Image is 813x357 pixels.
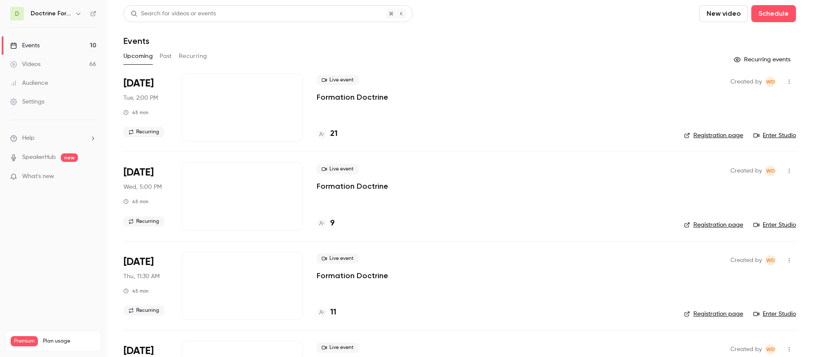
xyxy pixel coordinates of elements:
[684,221,743,229] a: Registration page
[317,92,388,102] a: Formation Doctrine
[699,5,748,22] button: New video
[684,131,743,140] a: Registration page
[22,153,56,162] a: SpeakerHub
[179,49,207,63] button: Recurring
[123,255,154,269] span: [DATE]
[317,343,359,353] span: Live event
[766,255,775,265] span: WD
[123,49,153,63] button: Upcoming
[22,172,54,181] span: What's new
[123,36,149,46] h1: Events
[317,218,335,229] a: 9
[15,9,19,18] span: D
[123,77,154,90] span: [DATE]
[123,162,168,230] div: Oct 1 Wed, 5:00 PM (Europe/Paris)
[123,216,164,227] span: Recurring
[765,255,776,265] span: Webinar Doctrine
[765,77,776,87] span: Webinar Doctrine
[43,338,96,345] span: Plan usage
[61,153,78,162] span: new
[123,198,149,205] div: 45 min
[753,221,796,229] a: Enter Studio
[22,134,34,143] span: Help
[766,344,775,354] span: WD
[317,307,336,318] a: 11
[730,255,762,265] span: Created by
[730,77,762,87] span: Created by
[10,41,40,50] div: Events
[86,173,96,181] iframe: Noticeable Trigger
[123,183,162,191] span: Wed, 5:00 PM
[751,5,796,22] button: Schedule
[317,181,388,191] a: Formation Doctrine
[123,127,164,137] span: Recurring
[317,128,338,140] a: 21
[160,49,172,63] button: Past
[123,94,158,102] span: Tue, 2:00 PM
[123,109,149,116] div: 45 min
[330,128,338,140] h4: 21
[123,73,168,141] div: Sep 30 Tue, 2:00 PM (Europe/Paris)
[330,307,336,318] h4: 11
[123,305,164,316] span: Recurring
[10,134,96,143] li: help-dropdown-opener
[730,53,796,66] button: Recurring events
[330,218,335,229] h4: 9
[123,288,149,294] div: 45 min
[123,272,160,281] span: Thu, 11:30 AM
[765,344,776,354] span: Webinar Doctrine
[317,271,388,281] a: Formation Doctrine
[317,75,359,85] span: Live event
[753,310,796,318] a: Enter Studio
[317,253,359,264] span: Live event
[11,336,38,346] span: Premium
[31,9,72,18] h6: Doctrine Formation Corporate
[10,60,40,69] div: Videos
[765,166,776,176] span: Webinar Doctrine
[317,164,359,174] span: Live event
[123,252,168,320] div: Oct 2 Thu, 11:30 AM (Europe/Paris)
[10,79,48,87] div: Audience
[766,77,775,87] span: WD
[123,166,154,179] span: [DATE]
[131,9,216,18] div: Search for videos or events
[766,166,775,176] span: WD
[753,131,796,140] a: Enter Studio
[730,344,762,354] span: Created by
[684,310,743,318] a: Registration page
[10,98,44,106] div: Settings
[730,166,762,176] span: Created by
